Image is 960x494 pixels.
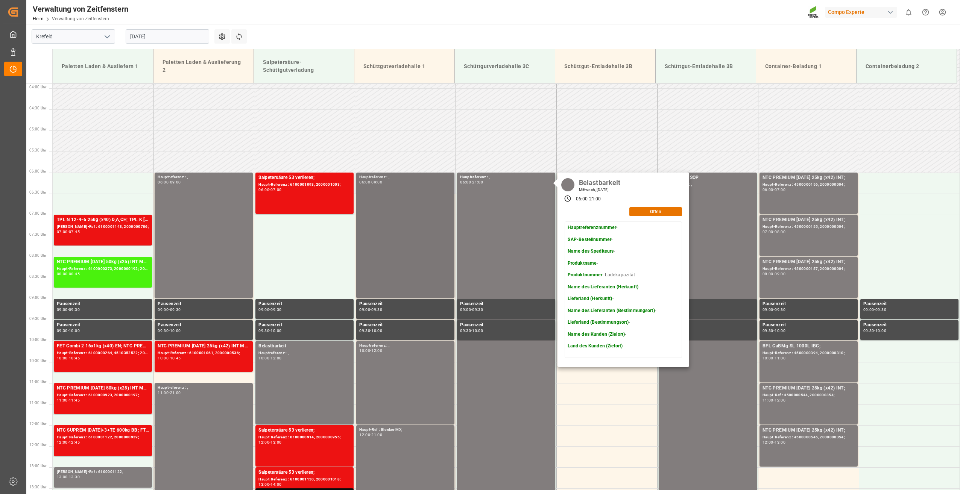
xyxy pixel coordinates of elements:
[269,329,270,332] div: -
[57,434,149,441] div: Haupt-Referenz : 6100001122, 2000000939;
[158,356,169,360] div: 10:00
[460,329,471,332] div: 09:30
[169,356,170,360] div: -
[33,3,128,15] div: Verwaltung von Zeitfenstern
[68,329,69,332] div: -
[29,232,46,236] span: 07:30 Uhr
[875,329,886,332] div: 10:00
[763,399,773,402] div: 11:00
[568,225,617,230] strong: Hauptreferenznummer
[57,469,149,475] div: [PERSON_NAME]-Ref : 6100001122,
[472,180,483,184] div: 21:00
[763,356,773,360] div: 10:00
[461,59,549,73] div: Schüttgutverladehalle 3C
[773,329,775,332] div: -
[775,272,785,276] div: 09:00
[258,174,351,182] div: Salpetersäure 53 verlieren;
[29,485,46,489] span: 13:30 Uhr
[589,196,601,203] div: 21:00
[29,380,46,384] span: 11:00 Uhr
[68,475,69,479] div: -
[29,127,46,131] span: 05:00 Uhr
[360,59,448,73] div: Schüttgutverladehalle 1
[158,180,169,184] div: 06:00
[568,224,656,231] p: -
[258,356,269,360] div: 10:00
[359,321,451,329] div: Pausenzeit
[588,196,589,203] div: -
[568,320,629,325] strong: Lieferland (Bestimmungsort)
[29,422,46,426] span: 12:00 Uhr
[158,342,250,350] div: NTC PREMIUM [DATE] 25kg (x42) INT MTO; NTC CLASSIC [DATE] 25kg (x42) INT MTO;
[101,31,112,42] button: Menü öffnen
[57,224,149,230] div: [PERSON_NAME]-Ref : 6100001143, 2000000706;
[269,308,270,311] div: -
[57,272,68,276] div: 08:00
[57,342,149,350] div: FET Combi 2 16x1kg (x40) EN; NTC PREMIUM [DATE] 50kg (x25) INT MTO;
[270,356,281,360] div: 12:00
[568,343,656,350] p: -
[662,321,754,329] div: Pausenzeit
[68,399,69,402] div: -
[568,261,597,266] strong: Produktname
[258,308,269,311] div: 09:00
[258,441,269,444] div: 12:00
[472,308,483,311] div: 09:30
[57,258,149,266] div: NTC PREMIUM [DATE] 50kg (x25) INT MTO;
[629,207,682,216] button: Offen
[900,4,917,21] button: 0 neue Benachrichtigungen anzeigen
[159,55,248,77] div: Paletten Laden & Auslieferung 2
[270,188,281,191] div: 07:00
[863,59,951,73] div: Containerbeladung 2
[68,441,69,444] div: -
[57,300,149,308] div: Pausenzeit
[828,8,864,16] font: Compo Experte
[29,295,46,300] span: 09:00 Uhr
[69,230,80,233] div: 07:45
[568,308,656,314] p: -
[863,300,955,308] div: Pausenzeit
[863,321,955,329] div: Pausenzeit
[460,174,552,180] div: Hauptreferenz : ,
[258,350,351,356] div: Hauptreferenz : ,
[269,483,270,486] div: -
[775,188,785,191] div: 07:00
[169,329,170,332] div: -
[763,329,773,332] div: 09:30
[258,483,269,486] div: 13:00
[568,296,612,301] strong: Lieferland (Herkunft)
[158,385,250,391] div: Hauptreferenz : ,
[863,329,874,332] div: 09:30
[662,182,754,188] div: Hauptreferenz : ,
[170,356,181,360] div: 10:45
[158,174,250,180] div: Hauptreferenz : ,
[57,385,149,392] div: NTC PREMIUM [DATE] 50kg (x25) INT MTO;
[158,391,169,394] div: 11:00
[359,308,370,311] div: 09:00
[763,224,855,230] div: Haupt-Referenz : 4500000155, 2000000004;
[460,308,471,311] div: 09:00
[68,272,69,276] div: -
[371,308,382,311] div: 09:30
[68,230,69,233] div: -
[561,59,649,73] div: Schüttgut-Entladehalle 3B
[29,443,46,447] span: 12:30 Uhr
[773,356,775,360] div: -
[568,331,656,338] p: -
[158,329,169,332] div: 09:30
[258,300,351,308] div: Pausenzeit
[773,230,775,233] div: -
[69,308,80,311] div: 09:30
[359,174,451,180] div: Hauptreferenz : ,
[270,308,281,311] div: 09:30
[371,329,382,332] div: 10:00
[763,392,855,399] div: Haupt-Ref : 4500000544, 2000000354;
[763,427,855,434] div: NTC PREMIUM [DATE] 25kg (x42) INT;
[29,253,46,258] span: 08:00 Uhr
[29,359,46,363] span: 10:30 Uhr
[568,249,614,254] strong: Name des Spediteurs
[169,308,170,311] div: -
[472,329,483,332] div: 10:00
[29,169,46,173] span: 06:00 Uhr
[258,469,351,476] div: Salpetersäure 53 verlieren;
